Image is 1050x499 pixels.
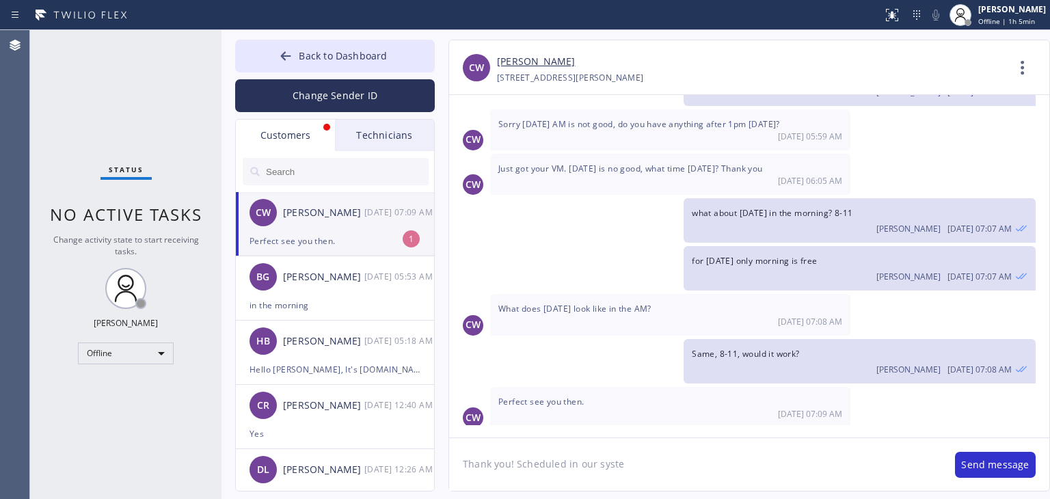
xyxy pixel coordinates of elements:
[947,271,1012,282] span: [DATE] 07:07 AM
[490,109,850,150] div: 10/01/2025 9:59 AM
[490,294,850,335] div: 10/01/2025 9:08 AM
[778,131,842,142] span: [DATE] 05:59 AM
[498,303,651,314] span: What does [DATE] look like in the AM?
[403,230,420,247] div: 1
[256,334,270,349] span: HB
[498,163,763,174] span: Just got your VM. [DATE] is no good, what time [DATE]? Thank you
[692,255,817,267] span: for [DATE] only morning is free
[692,207,852,219] span: what about [DATE] in the morning? 8-11
[947,223,1012,234] span: [DATE] 07:07 AM
[466,317,481,333] span: CW
[926,5,945,25] button: Mute
[364,461,435,477] div: 09/30/2025 9:26 AM
[778,408,842,420] span: [DATE] 07:09 AM
[778,316,842,327] span: [DATE] 07:08 AM
[978,16,1035,26] span: Offline | 1h 5min
[364,397,435,413] div: 09/30/2025 9:40 AM
[265,158,429,185] input: Search
[256,269,269,285] span: BG
[364,269,435,284] div: 10/01/2025 9:53 AM
[299,49,387,62] span: Back to Dashboard
[684,246,1036,291] div: 10/01/2025 9:07 AM
[78,342,174,364] div: Offline
[466,132,481,148] span: CW
[257,462,269,478] span: DL
[250,426,420,442] div: Yes
[684,339,1036,383] div: 10/01/2025 9:08 AM
[364,333,435,349] div: 10/01/2025 9:18 AM
[498,118,780,130] span: Sorry [DATE] AM is not good, do you have anything after 1pm [DATE]?
[497,54,575,70] a: [PERSON_NAME]
[109,165,144,174] span: Status
[947,364,1012,375] span: [DATE] 07:08 AM
[778,175,842,187] span: [DATE] 06:05 AM
[283,462,364,478] div: [PERSON_NAME]
[250,297,420,313] div: in the morning
[256,205,271,221] span: CW
[250,362,420,377] div: Hello [PERSON_NAME], It's [DOMAIN_NAME] about your Ice Maker. I'm sorry but we can't send you our...
[283,269,364,285] div: [PERSON_NAME]
[236,120,335,151] div: Customers
[469,60,484,76] span: CW
[876,223,941,234] span: [PERSON_NAME]
[497,70,644,85] div: [STREET_ADDRESS][PERSON_NAME]
[692,348,799,360] span: Same, 8-11, would it work?
[978,3,1046,15] div: [PERSON_NAME]
[490,387,850,428] div: 10/01/2025 9:09 AM
[250,233,420,249] div: Perfect see you then.
[876,364,941,375] span: [PERSON_NAME]
[449,438,941,491] textarea: Thank you! Scheduled in our syste
[235,79,435,112] button: Change Sender ID
[283,334,364,349] div: [PERSON_NAME]
[257,398,269,414] span: CR
[364,204,435,220] div: 10/01/2025 9:09 AM
[498,396,584,407] span: Perfect see you then.
[53,234,199,257] span: Change activity state to start receiving tasks.
[235,40,435,72] button: Back to Dashboard
[50,203,202,226] span: No active tasks
[466,177,481,193] span: CW
[955,452,1036,478] button: Send message
[283,205,364,221] div: [PERSON_NAME]
[283,398,364,414] div: [PERSON_NAME]
[94,317,158,329] div: [PERSON_NAME]
[490,154,850,195] div: 10/01/2025 9:05 AM
[684,198,1036,243] div: 10/01/2025 9:07 AM
[335,120,434,151] div: Technicians
[466,410,481,426] span: CW
[876,271,941,282] span: [PERSON_NAME]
